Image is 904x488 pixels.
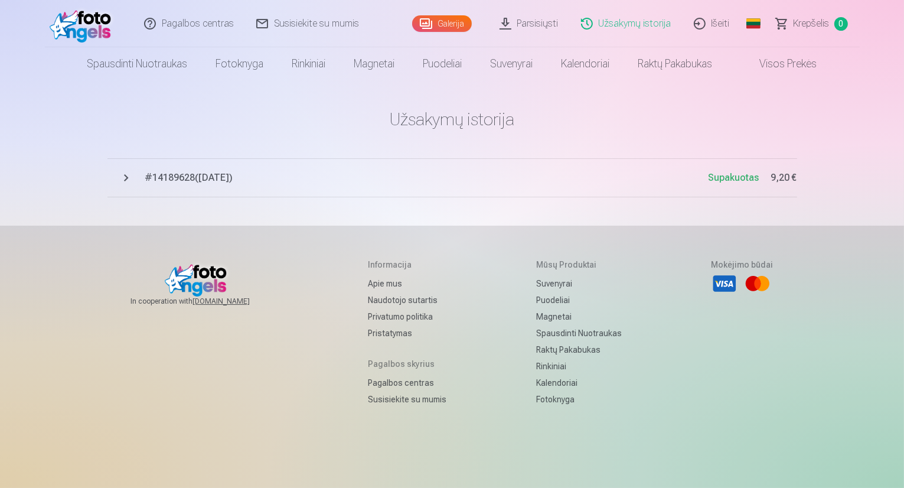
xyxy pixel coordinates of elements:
h5: Pagalbos skyrius [368,358,446,370]
a: Rinkiniai [278,47,340,80]
a: Pristatymas [368,325,446,341]
a: Raktų pakabukas [624,47,727,80]
span: In cooperation with [130,297,278,306]
a: Fotoknyga [202,47,278,80]
a: Spausdinti nuotraukas [536,325,622,341]
a: Puodeliai [409,47,477,80]
h5: Mokėjimo būdai [712,259,774,271]
a: Visos prekės [727,47,831,80]
a: [DOMAIN_NAME] [192,297,278,306]
a: Raktų pakabukas [536,341,622,358]
h1: Užsakymų istorija [107,109,797,130]
a: Galerija [412,15,472,32]
span: # 14189628 ( [DATE] ) [145,171,709,185]
span: Krepšelis [794,17,830,31]
span: Supakuotas [709,172,759,183]
h5: Informacija [368,259,446,271]
a: Spausdinti nuotraukas [73,47,202,80]
a: Apie mus [368,275,446,292]
a: Kalendoriai [547,47,624,80]
a: Puodeliai [536,292,622,308]
a: Suvenyrai [536,275,622,292]
a: Rinkiniai [536,358,622,375]
span: 0 [834,17,848,31]
a: Fotoknyga [536,391,622,408]
a: Suvenyrai [477,47,547,80]
li: Visa [712,271,737,297]
li: Mastercard [745,271,771,297]
span: 9,20 € [771,171,797,185]
button: #14189628([DATE])Supakuotas9,20 € [107,158,797,197]
a: Privatumo politika [368,308,446,325]
a: Naudotojo sutartis [368,292,446,308]
h5: Mūsų produktai [536,259,622,271]
a: Pagalbos centras [368,375,446,391]
a: Susisiekite su mumis [368,391,446,408]
a: Magnetai [340,47,409,80]
a: Magnetai [536,308,622,325]
img: /fa2 [50,5,118,43]
a: Kalendoriai [536,375,622,391]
